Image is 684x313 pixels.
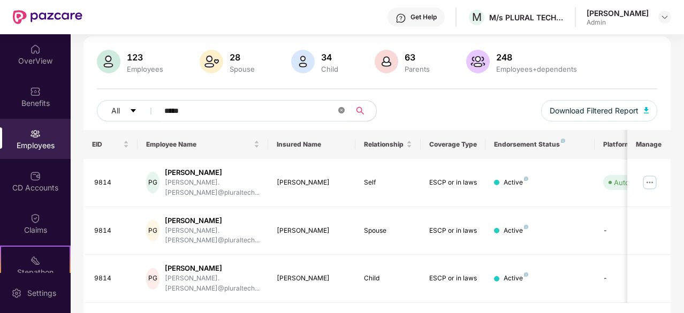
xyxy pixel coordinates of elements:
[165,167,260,178] div: [PERSON_NAME]
[146,140,252,149] span: Employee Name
[472,11,482,24] span: M
[364,178,412,188] div: Self
[94,178,130,188] div: 9814
[165,226,260,246] div: [PERSON_NAME].[PERSON_NAME]@pluraltech...
[504,226,528,236] div: Active
[541,100,658,121] button: Download Filtered Report
[268,130,355,159] th: Insured Name
[111,105,120,117] span: All
[494,65,579,73] div: Employees+dependents
[11,288,22,299] img: svg+xml;base64,PHN2ZyBpZD0iU2V0dGluZy0yMHgyMCIgeG1sbnM9Imh0dHA6Ly93d3cudzMub3JnLzIwMDAvc3ZnIiB3aW...
[30,213,41,224] img: svg+xml;base64,PHN2ZyBpZD0iQ2xhaW0iIHhtbG5zPSJodHRwOi8vd3d3LnczLm9yZy8yMDAwL3N2ZyIgd2lkdGg9IjIwIi...
[13,10,82,24] img: New Pazcare Logo
[587,8,649,18] div: [PERSON_NAME]
[125,52,165,63] div: 123
[338,106,345,116] span: close-circle
[595,207,671,255] td: -
[30,128,41,139] img: svg+xml;base64,PHN2ZyBpZD0iRW1wbG95ZWVzIiB4bWxucz0iaHR0cDovL3d3dy53My5vcmcvMjAwMC9zdmciIHdpZHRoPS...
[1,267,70,278] div: Stepathon
[200,50,223,73] img: svg+xml;base64,PHN2ZyB4bWxucz0iaHR0cDovL3d3dy53My5vcmcvMjAwMC9zdmciIHhtbG5zOnhsaW5rPSJodHRwOi8vd3...
[165,178,260,198] div: [PERSON_NAME].[PERSON_NAME]@pluraltech...
[350,106,371,115] span: search
[146,268,159,289] div: PG
[277,273,347,284] div: [PERSON_NAME]
[30,255,41,266] img: svg+xml;base64,PHN2ZyB4bWxucz0iaHR0cDovL3d3dy53My5vcmcvMjAwMC9zdmciIHdpZHRoPSIyMSIgaGVpZ2h0PSIyMC...
[466,50,490,73] img: svg+xml;base64,PHN2ZyB4bWxucz0iaHR0cDovL3d3dy53My5vcmcvMjAwMC9zdmciIHhtbG5zOnhsaW5rPSJodHRwOi8vd3...
[614,177,657,188] div: Auto Verified
[165,263,260,273] div: [PERSON_NAME]
[627,130,671,159] th: Manage
[494,140,586,149] div: Endorsement Status
[94,226,130,236] div: 9814
[24,288,59,299] div: Settings
[595,255,671,303] td: -
[355,130,421,159] th: Relationship
[350,100,377,121] button: search
[97,100,162,121] button: Allcaret-down
[165,216,260,226] div: [PERSON_NAME]
[524,225,528,229] img: svg+xml;base64,PHN2ZyB4bWxucz0iaHR0cDovL3d3dy53My5vcmcvMjAwMC9zdmciIHdpZHRoPSI4IiBoZWlnaHQ9IjgiIH...
[402,52,432,63] div: 63
[375,50,398,73] img: svg+xml;base64,PHN2ZyB4bWxucz0iaHR0cDovL3d3dy53My5vcmcvMjAwMC9zdmciIHhtbG5zOnhsaW5rPSJodHRwOi8vd3...
[396,13,406,24] img: svg+xml;base64,PHN2ZyBpZD0iSGVscC0zMngzMiIgeG1sbnM9Imh0dHA6Ly93d3cudzMub3JnLzIwMDAvc3ZnIiB3aWR0aD...
[92,140,121,149] span: EID
[402,65,432,73] div: Parents
[524,177,528,181] img: svg+xml;base64,PHN2ZyB4bWxucz0iaHR0cDovL3d3dy53My5vcmcvMjAwMC9zdmciIHdpZHRoPSI4IiBoZWlnaHQ9IjgiIH...
[319,52,340,63] div: 34
[146,172,159,193] div: PG
[291,50,315,73] img: svg+xml;base64,PHN2ZyB4bWxucz0iaHR0cDovL3d3dy53My5vcmcvMjAwMC9zdmciIHhtbG5zOnhsaW5rPSJodHRwOi8vd3...
[587,18,649,27] div: Admin
[660,13,669,21] img: svg+xml;base64,PHN2ZyBpZD0iRHJvcGRvd24tMzJ4MzIiIHhtbG5zPSJodHRwOi8vd3d3LnczLm9yZy8yMDAwL3N2ZyIgd2...
[30,86,41,97] img: svg+xml;base64,PHN2ZyBpZD0iQmVuZWZpdHMiIHhtbG5zPSJodHRwOi8vd3d3LnczLm9yZy8yMDAwL3N2ZyIgd2lkdGg9Ij...
[364,140,404,149] span: Relationship
[94,273,130,284] div: 9814
[364,273,412,284] div: Child
[524,272,528,277] img: svg+xml;base64,PHN2ZyB4bWxucz0iaHR0cDovL3d3dy53My5vcmcvMjAwMC9zdmciIHdpZHRoPSI4IiBoZWlnaHQ9IjgiIH...
[641,174,658,191] img: manageButton
[130,107,137,116] span: caret-down
[277,178,347,188] div: [PERSON_NAME]
[338,107,345,113] span: close-circle
[227,52,257,63] div: 28
[550,105,639,117] span: Download Filtered Report
[319,65,340,73] div: Child
[504,273,528,284] div: Active
[429,273,477,284] div: ESCP or in laws
[504,178,528,188] div: Active
[561,139,565,143] img: svg+xml;base64,PHN2ZyB4bWxucz0iaHR0cDovL3d3dy53My5vcmcvMjAwMC9zdmciIHdpZHRoPSI4IiBoZWlnaHQ9IjgiIH...
[364,226,412,236] div: Spouse
[97,50,120,73] img: svg+xml;base64,PHN2ZyB4bWxucz0iaHR0cDovL3d3dy53My5vcmcvMjAwMC9zdmciIHhtbG5zOnhsaW5rPSJodHRwOi8vd3...
[489,12,564,22] div: M/s PLURAL TECHNOLOGY PRIVATE LIMITED
[411,13,437,21] div: Get Help
[83,130,138,159] th: EID
[146,220,159,241] div: PG
[421,130,486,159] th: Coverage Type
[30,171,41,181] img: svg+xml;base64,PHN2ZyBpZD0iQ0RfQWNjb3VudHMiIGRhdGEtbmFtZT0iQ0QgQWNjb3VudHMiIHhtbG5zPSJodHRwOi8vd3...
[429,226,477,236] div: ESCP or in laws
[165,273,260,294] div: [PERSON_NAME].[PERSON_NAME]@pluraltech...
[30,44,41,55] img: svg+xml;base64,PHN2ZyBpZD0iSG9tZSIgeG1sbnM9Imh0dHA6Ly93d3cudzMub3JnLzIwMDAvc3ZnIiB3aWR0aD0iMjAiIG...
[494,52,579,63] div: 248
[277,226,347,236] div: [PERSON_NAME]
[644,107,649,113] img: svg+xml;base64,PHN2ZyB4bWxucz0iaHR0cDovL3d3dy53My5vcmcvMjAwMC9zdmciIHhtbG5zOnhsaW5rPSJodHRwOi8vd3...
[429,178,477,188] div: ESCP or in laws
[227,65,257,73] div: Spouse
[138,130,268,159] th: Employee Name
[603,140,662,149] div: Platform Status
[125,65,165,73] div: Employees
